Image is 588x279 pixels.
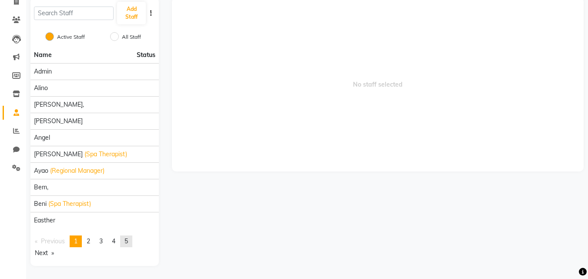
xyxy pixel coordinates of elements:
span: Bem, [34,183,48,192]
span: (Spa Therapist) [84,150,127,159]
label: Active Staff [57,33,85,41]
span: Name [34,51,52,59]
span: Easther [34,216,55,225]
span: Beni [34,199,47,208]
button: Add Staff [117,2,146,24]
span: [PERSON_NAME] [34,117,83,126]
span: Admin [34,67,52,76]
span: 5 [124,237,128,245]
span: Status [137,50,155,60]
span: Previous [41,237,65,245]
span: Ayao [34,166,48,175]
nav: Pagination [30,235,159,259]
span: 2 [87,237,90,245]
span: [PERSON_NAME], [34,100,84,109]
span: (Regional Manager) [50,166,104,175]
span: Alino [34,84,48,93]
span: 1 [74,237,77,245]
input: Search Staff [34,7,114,20]
label: All Staff [122,33,141,41]
span: [PERSON_NAME] [34,150,83,159]
a: Next [30,247,58,259]
span: 4 [112,237,115,245]
span: 3 [99,237,103,245]
span: (Spa Therapist) [48,199,91,208]
span: Angel [34,133,50,142]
